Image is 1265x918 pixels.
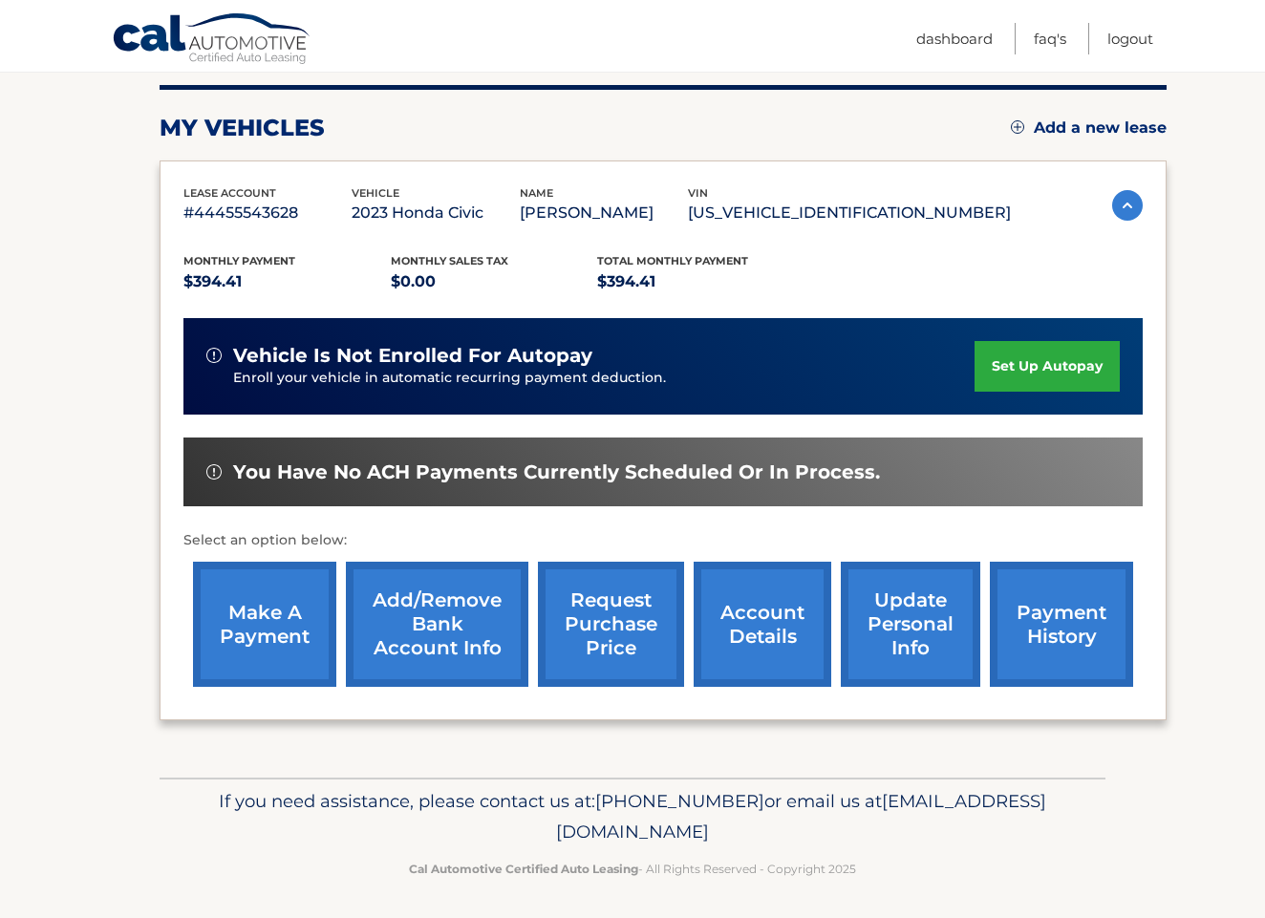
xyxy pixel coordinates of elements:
[183,200,352,226] p: #44455543628
[520,200,688,226] p: [PERSON_NAME]
[183,186,276,200] span: lease account
[916,23,993,54] a: Dashboard
[233,368,975,389] p: Enroll your vehicle in automatic recurring payment deduction.
[1011,120,1024,134] img: add.svg
[183,529,1143,552] p: Select an option below:
[975,341,1120,392] a: set up autopay
[1011,118,1167,138] a: Add a new lease
[391,254,508,267] span: Monthly sales Tax
[183,254,295,267] span: Monthly Payment
[352,200,520,226] p: 2023 Honda Civic
[841,562,980,687] a: update personal info
[172,859,1093,879] p: - All Rights Reserved - Copyright 2025
[688,200,1011,226] p: [US_VEHICLE_IDENTIFICATION_NUMBER]
[172,786,1093,847] p: If you need assistance, please contact us at: or email us at
[688,186,708,200] span: vin
[233,460,880,484] span: You have no ACH payments currently scheduled or in process.
[597,254,748,267] span: Total Monthly Payment
[520,186,553,200] span: name
[694,562,831,687] a: account details
[160,114,325,142] h2: my vehicles
[538,562,684,687] a: request purchase price
[556,790,1046,843] span: [EMAIL_ADDRESS][DOMAIN_NAME]
[409,862,638,876] strong: Cal Automotive Certified Auto Leasing
[112,12,312,68] a: Cal Automotive
[990,562,1133,687] a: payment history
[1112,190,1143,221] img: accordion-active.svg
[183,268,391,295] p: $394.41
[1034,23,1066,54] a: FAQ's
[391,268,598,295] p: $0.00
[206,348,222,363] img: alert-white.svg
[233,344,592,368] span: vehicle is not enrolled for autopay
[346,562,528,687] a: Add/Remove bank account info
[206,464,222,480] img: alert-white.svg
[595,790,764,812] span: [PHONE_NUMBER]
[193,562,336,687] a: make a payment
[352,186,399,200] span: vehicle
[597,268,804,295] p: $394.41
[1107,23,1153,54] a: Logout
